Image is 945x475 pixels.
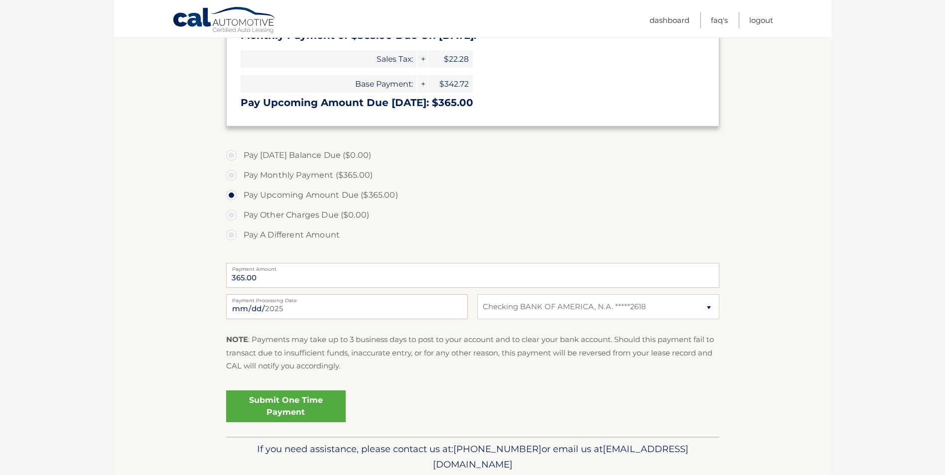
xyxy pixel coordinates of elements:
[226,294,468,302] label: Payment Processing Date
[453,443,541,455] span: [PHONE_NUMBER]
[428,50,473,68] span: $22.28
[650,12,689,28] a: Dashboard
[241,75,417,93] span: Base Payment:
[226,185,719,205] label: Pay Upcoming Amount Due ($365.00)
[428,75,473,93] span: $342.72
[226,333,719,372] p: : Payments may take up to 3 business days to post to your account and to clear your bank account....
[226,145,719,165] label: Pay [DATE] Balance Due ($0.00)
[233,441,713,473] p: If you need assistance, please contact us at: or email us at
[172,6,277,35] a: Cal Automotive
[241,50,417,68] span: Sales Tax:
[417,75,427,93] span: +
[749,12,773,28] a: Logout
[226,225,719,245] label: Pay A Different Amount
[226,263,719,271] label: Payment Amount
[226,205,719,225] label: Pay Other Charges Due ($0.00)
[711,12,728,28] a: FAQ's
[417,50,427,68] span: +
[226,294,468,319] input: Payment Date
[226,263,719,288] input: Payment Amount
[226,165,719,185] label: Pay Monthly Payment ($365.00)
[226,335,248,344] strong: NOTE
[226,390,346,422] a: Submit One Time Payment
[241,97,705,109] h3: Pay Upcoming Amount Due [DATE]: $365.00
